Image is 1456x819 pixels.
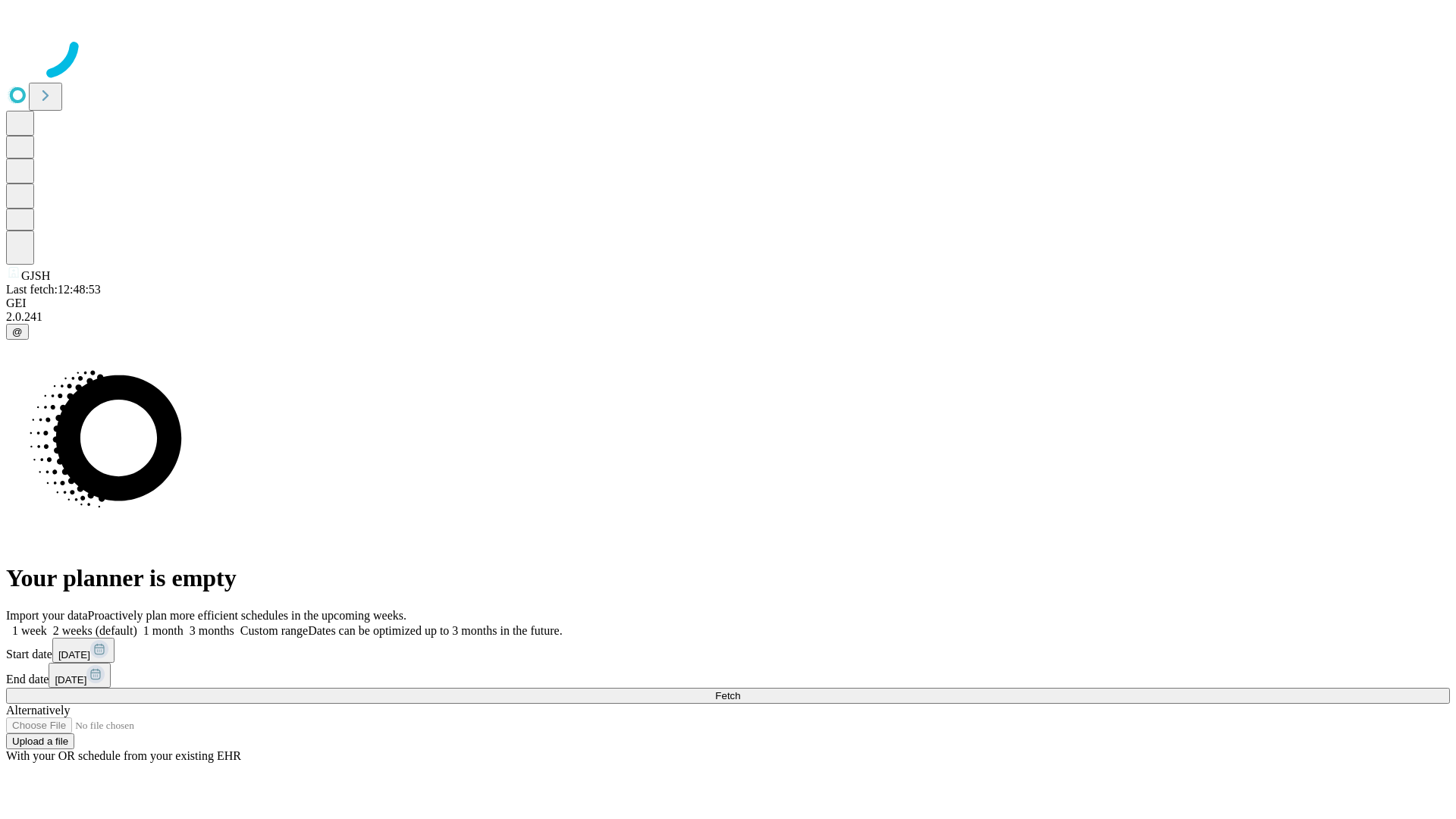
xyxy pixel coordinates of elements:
[49,663,111,688] button: [DATE]
[6,733,74,749] button: Upload a file
[6,297,1450,310] div: GEI
[6,638,1450,663] div: Start date
[12,624,47,637] span: 1 week
[88,609,406,622] span: Proactively plan more efficient schedules in the upcoming weeks.
[6,564,1450,592] h1: Your planner is empty
[6,324,29,340] button: @
[240,624,308,637] span: Custom range
[6,310,1450,324] div: 2.0.241
[6,609,88,622] span: Import your data
[53,624,137,637] span: 2 weeks (default)
[6,688,1450,704] button: Fetch
[6,749,241,762] span: With your OR schedule from your existing EHR
[715,690,740,701] span: Fetch
[58,649,90,661] span: [DATE]
[6,663,1450,688] div: End date
[52,638,115,663] button: [DATE]
[308,624,562,637] span: Dates can be optimized up to 3 months in the future.
[55,674,86,686] span: [DATE]
[21,269,50,282] span: GJSH
[143,624,184,637] span: 1 month
[190,624,234,637] span: 3 months
[6,283,101,296] span: Last fetch: 12:48:53
[12,326,23,337] span: @
[6,704,70,717] span: Alternatively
